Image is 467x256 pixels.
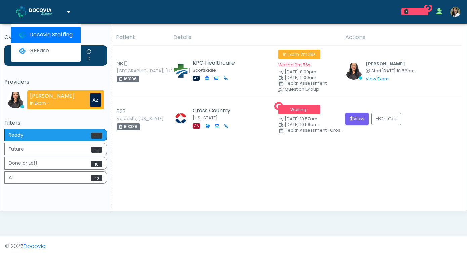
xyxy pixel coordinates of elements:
small: Date Created [278,70,337,74]
small: Started at [366,69,415,73]
div: Health Assessment- Cross Country [285,128,343,132]
div: 2 [404,9,408,14]
img: GFEase [19,48,26,54]
span: 11 [91,147,102,153]
span: [DATE] 8:00pm [285,69,316,75]
div: In Exam - [30,100,75,106]
small: Valdosta, [US_STATE] [117,117,154,121]
small: [GEOGRAPHIC_DATA], [US_STATE] [117,69,154,73]
img: Docovia [29,8,62,15]
button: View [345,113,369,125]
h5: KPG Healthcare [193,60,235,66]
a: GFEase [11,43,81,59]
div: 163196 [117,76,139,82]
small: Scottsdale [193,67,216,73]
a: Docovia [24,242,46,250]
button: Future11 [4,143,107,155]
img: Lisa Sellers [172,110,189,127]
img: Docovia Staffing [19,32,26,38]
div: AZ [90,93,101,107]
small: Scheduled Time [278,76,337,80]
th: Details [169,29,341,46]
button: Open LiveChat chat widget [5,3,26,23]
img: Nancy Solorio [450,7,460,17]
span: BSR [117,107,126,115]
img: Viral Patel [345,63,362,80]
small: Waited 2m 56s [278,62,310,68]
a: 2 [397,5,432,18]
a: Docovia Staffing [11,27,81,43]
span: [DATE] 11:00am [285,75,316,80]
span: 1 [91,133,102,139]
small: [US_STATE] [193,115,218,121]
div: Question Group [285,87,343,92]
span: Start [371,68,381,74]
img: Docovia [16,6,27,17]
button: All40 [4,171,107,184]
button: On Call [371,113,401,125]
span: [DATE] 10:58am [285,122,318,127]
div: Health Assessment [285,81,343,85]
h5: Providers [4,79,107,85]
button: Done or Left16 [4,157,107,170]
div: 163338 [117,123,140,130]
span: 40 [91,175,102,181]
a: View Exam [366,76,389,82]
img: Erin Wiseman [172,62,189,79]
span: AZ [193,76,200,81]
strong: [PERSON_NAME] [30,92,75,100]
span: [DATE] 10:57am [285,116,317,122]
span: 16 [91,161,102,167]
img: Viral Patel [7,92,24,108]
span: [DATE] 10:56am [381,68,415,74]
span: NB [117,60,123,68]
h5: Overview [4,34,107,40]
h5: Filters [4,120,107,126]
th: Patient [112,29,169,46]
small: Scheduled Time [278,123,337,127]
button: Ready1 [4,129,107,141]
b: [PERSON_NAME] [366,61,405,67]
span: In Exam · [278,50,320,59]
h5: Cross Country [193,108,234,114]
div: Extended Exams [87,49,91,62]
small: Date Created [278,117,337,121]
span: 2m 38s [301,51,316,57]
a: Docovia [16,1,70,23]
span: Waiting · [278,105,320,114]
div: Basic example [4,129,107,185]
span: GA [193,123,200,129]
th: Actions [341,29,462,46]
